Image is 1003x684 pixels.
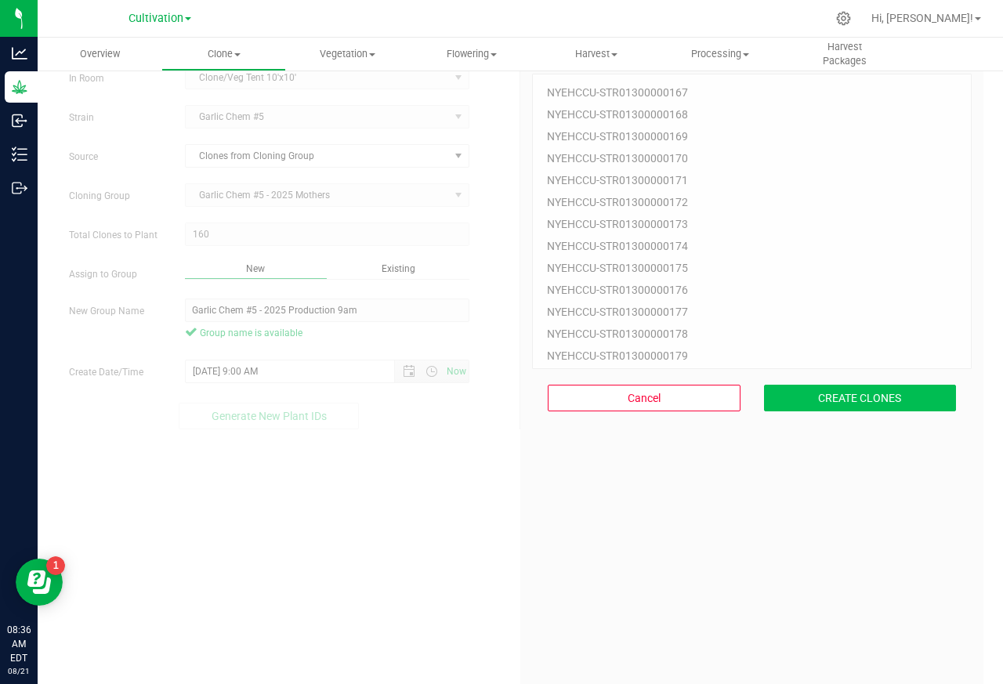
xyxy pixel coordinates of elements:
span: Open the time view [418,365,445,378]
input: e.g. CR1-2017-01-01 [185,299,469,322]
inline-svg: Outbound [12,180,27,196]
span: New [246,263,265,274]
span: Overview [59,47,141,61]
a: Clone [161,38,285,71]
label: Total Clones to Plant [57,228,173,242]
inline-svg: Inbound [12,113,27,128]
a: Overview [38,38,161,71]
span: Cultivation [129,12,183,25]
inline-svg: Analytics [12,45,27,61]
a: Processing [658,38,782,71]
a: Vegetation [286,38,410,71]
inline-svg: Grow [12,79,27,95]
span: Generate New Plant IDs [212,410,327,422]
label: Source [57,150,173,164]
span: Group name is available [185,326,469,340]
iframe: Resource center [16,559,63,606]
p: 08/21 [7,665,31,677]
span: Open the date view [396,365,422,378]
span: Harvest [535,47,657,61]
span: Set Current date [443,360,469,383]
p: 08:36 AM EDT [7,623,31,665]
label: New Group Name [57,304,173,318]
span: Clone [162,47,284,61]
label: Cloning Group [57,189,173,203]
a: Harvest [534,38,658,71]
span: Existing [382,263,415,274]
span: Harvest Packages [783,40,905,68]
a: Flowering [410,38,534,71]
button: CREATE CLONES [764,385,957,411]
label: Strain [57,110,173,125]
span: Hi, [PERSON_NAME]! [871,12,973,24]
label: Assign to Group [57,267,173,281]
iframe: Resource center unread badge [46,556,65,575]
a: Harvest Packages [782,38,906,71]
span: Flowering [411,47,533,61]
span: Vegetation [287,47,409,61]
span: Clones from Cloning Group [186,145,449,167]
button: Cancel [548,385,740,411]
label: In Room [57,71,173,85]
div: Manage settings [834,11,853,26]
label: Create Date/Time [57,365,173,379]
inline-svg: Inventory [12,147,27,162]
button: Generate New Plant IDs [179,403,359,429]
span: Processing [659,47,781,61]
